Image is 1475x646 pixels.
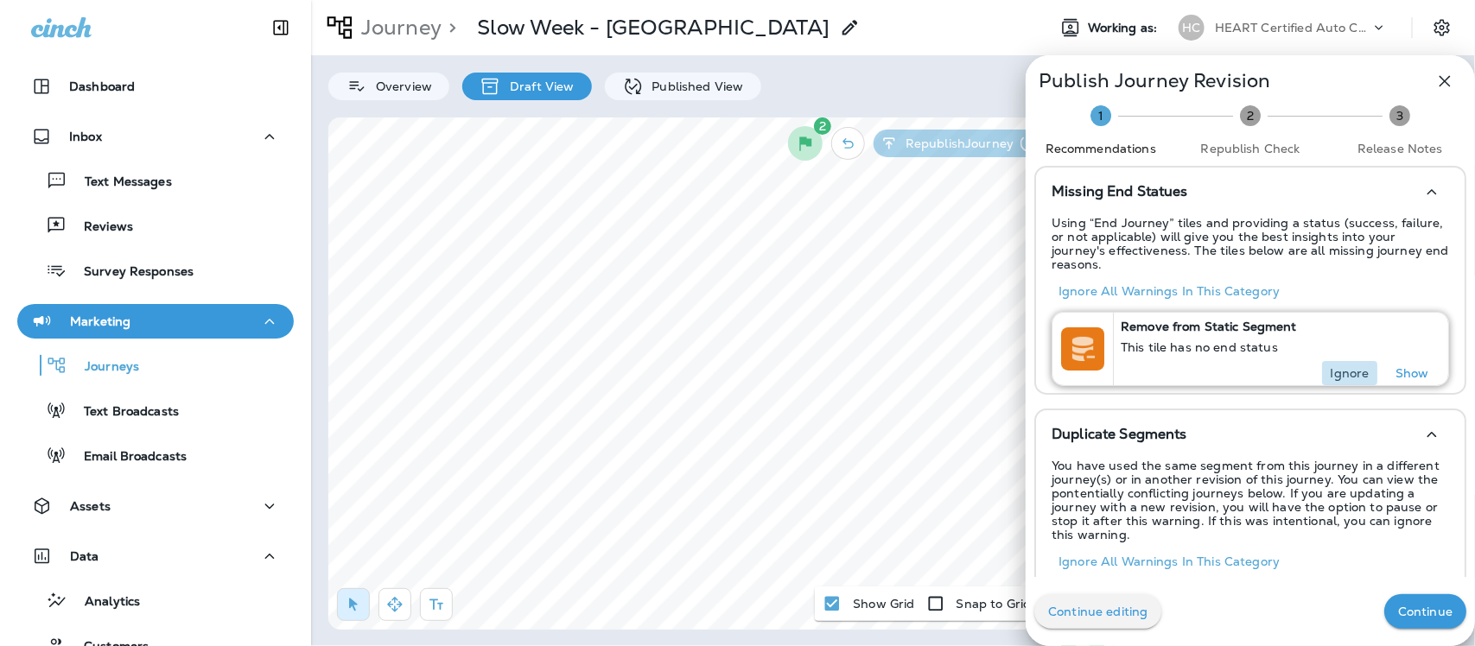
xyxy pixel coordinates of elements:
button: Ignore all warnings in this category [1052,278,1287,305]
p: This tile has no end status [1121,340,1433,354]
span: Release Notes [1332,140,1468,157]
text: 2 [1247,108,1254,123]
button: Show [1384,361,1440,385]
p: Remove from Static Segment [1121,320,1433,333]
button: Ignore [1322,361,1377,385]
p: Continue editing [1048,605,1148,618]
span: Republish Check [1182,140,1318,157]
button: Continue editing [1034,594,1161,629]
p: Using “End Journey” tiles and providing a status (success, failure, or not applicable) will give ... [1052,216,1449,271]
p: Continue [1398,605,1453,618]
text: 3 [1396,108,1403,123]
p: Publish Journey Revision [1039,74,1270,88]
button: Ignore all warnings in this category [1052,548,1287,575]
p: Duplicate Segments [1052,427,1187,441]
text: 1 [1098,108,1103,123]
p: Show [1396,366,1429,380]
button: Continue [1384,594,1466,629]
span: Recommendations [1033,140,1168,157]
p: Missing End Statues [1052,185,1188,199]
p: Ignore [1331,366,1370,380]
p: You have used the same segment from this journey in a different journey(s) or in another revision... [1052,459,1449,541]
